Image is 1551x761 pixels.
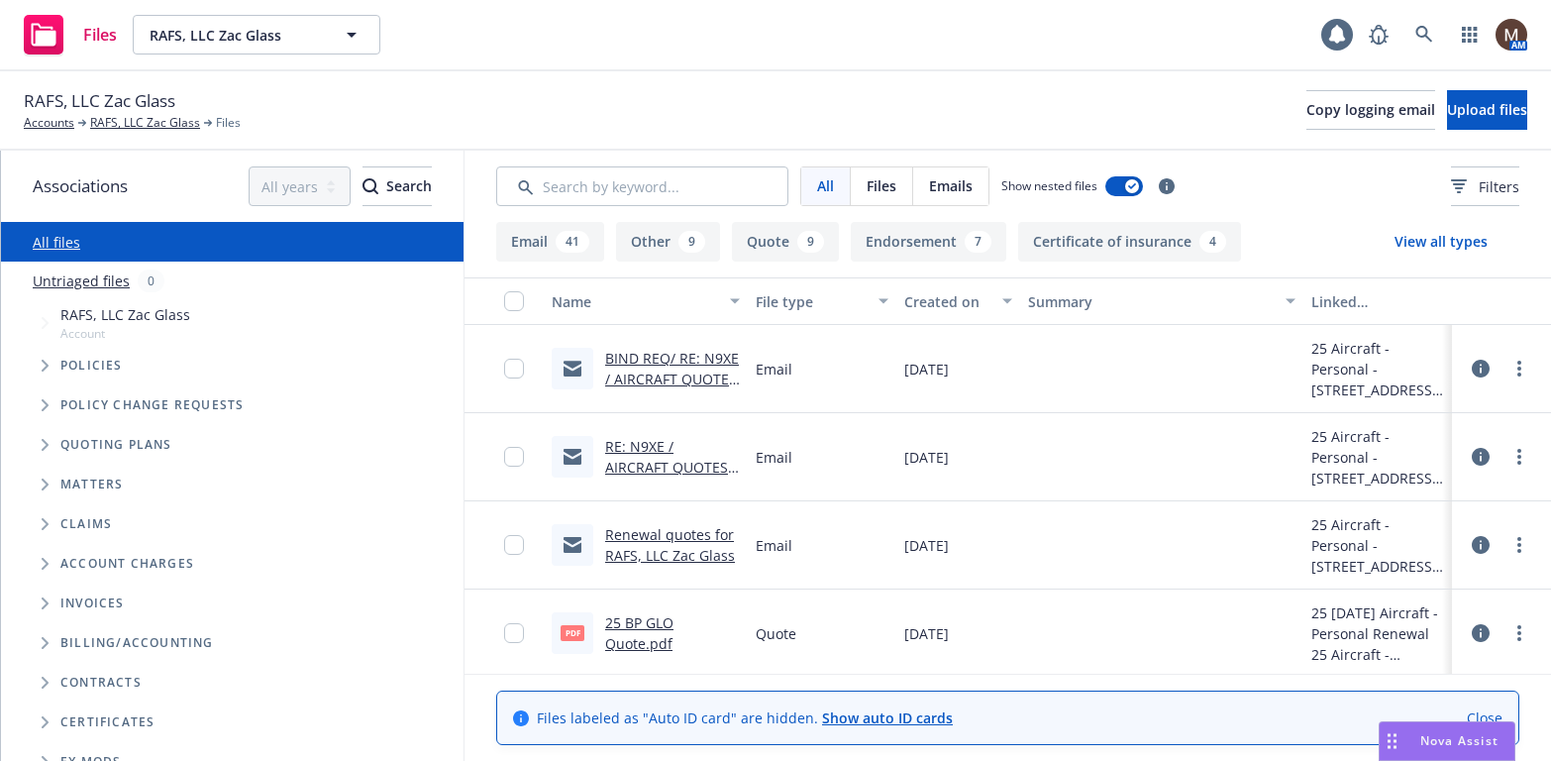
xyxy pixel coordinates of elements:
div: 25 Aircraft - Personal - [STREET_ADDRESS] [1311,338,1444,400]
button: SearchSearch [362,166,432,206]
span: [DATE] [904,447,949,468]
a: All files [33,233,80,252]
button: Created on [896,277,1020,325]
span: RAFS, LLC Zac Glass [60,304,190,325]
span: Policy change requests [60,399,244,411]
span: Email [756,535,792,556]
input: Toggle Row Selected [504,535,524,555]
span: Show nested files [1001,177,1097,194]
div: 7 [965,231,991,253]
a: Close [1467,707,1502,728]
button: Upload files [1447,90,1527,130]
div: 25 Aircraft - Personal - [STREET_ADDRESS] [1311,426,1444,489]
button: Certificate of insurance [1018,222,1241,262]
span: Email [756,359,792,380]
button: Endorsement [851,222,1006,262]
button: View all types [1363,222,1519,262]
a: BIND REQ/ RE: N9XE / AIRCRAFT QUOTES / RAFS, LLC [605,349,739,409]
div: Linked associations [1311,291,1444,312]
a: Renewal quotes for RAFS, LLC Zac Glass [605,525,735,565]
div: 0 [138,270,164,292]
span: RAFS, LLC Zac Glass [24,88,175,114]
div: Drag to move [1380,722,1404,760]
button: File type [748,277,896,325]
span: Emails [929,175,973,196]
a: more [1507,621,1531,645]
button: Summary [1020,277,1303,325]
div: Tree Example [1,300,464,623]
a: Untriaged files [33,271,130,291]
span: Quoting plans [60,439,172,451]
div: 9 [678,231,705,253]
span: Files [867,175,896,196]
span: Quote [756,623,796,644]
span: [DATE] [904,359,949,380]
a: Report a Bug [1359,15,1398,54]
span: Filters [1451,176,1519,197]
span: Policies [60,360,123,372]
a: Accounts [24,114,74,132]
span: Nova Assist [1420,732,1499,749]
span: Files [216,114,241,132]
span: Certificates [60,716,155,728]
div: 9 [797,231,824,253]
button: Name [544,277,748,325]
button: Quote [732,222,839,262]
span: Files labeled as "Auto ID card" are hidden. [537,707,953,728]
span: Copy logging email [1306,100,1435,119]
div: File type [756,291,867,312]
span: Email [756,447,792,468]
span: Account [60,325,190,342]
div: Summary [1028,291,1274,312]
a: more [1507,533,1531,557]
span: Files [83,27,117,43]
span: Matters [60,479,123,490]
a: RE: N9XE / AIRCRAFT QUOTES / RAFS, LLC [605,437,737,497]
div: 41 [556,231,589,253]
input: Search by keyword... [496,166,788,206]
button: Linked associations [1303,277,1452,325]
a: RAFS, LLC Zac Glass [90,114,200,132]
span: Billing/Accounting [60,637,214,649]
button: Nova Assist [1379,721,1515,761]
div: 25 Aircraft - Personal - [STREET_ADDRESS] [1311,644,1444,665]
span: Contracts [60,677,142,689]
div: Search [362,167,432,205]
button: RAFS, LLC Zac Glass [133,15,380,54]
div: 4 [1199,231,1226,253]
button: Copy logging email [1306,90,1435,130]
a: Files [16,7,125,62]
span: Claims [60,518,112,530]
a: more [1507,445,1531,469]
a: Switch app [1450,15,1490,54]
span: Associations [33,173,128,199]
button: Other [616,222,720,262]
input: Toggle Row Selected [504,623,524,643]
input: Toggle Row Selected [504,447,524,467]
a: more [1507,357,1531,380]
div: 25 Aircraft - Personal - [STREET_ADDRESS] [1311,514,1444,577]
span: All [817,175,834,196]
span: pdf [561,625,584,640]
input: Toggle Row Selected [504,359,524,379]
button: Email [496,222,604,262]
a: 25 BP GLO Quote.pdf [605,613,673,653]
span: RAFS, LLC Zac Glass [150,25,321,46]
span: Account charges [60,558,194,570]
span: Filters [1479,176,1519,197]
span: [DATE] [904,623,949,644]
div: Created on [904,291,990,312]
div: 25 [DATE] Aircraft - Personal Renewal [1311,602,1444,644]
a: Show auto ID cards [822,708,953,727]
div: Name [552,291,718,312]
span: Upload files [1447,100,1527,119]
span: Invoices [60,598,125,609]
svg: Search [362,178,378,194]
button: Filters [1451,166,1519,206]
span: [DATE] [904,535,949,556]
img: photo [1496,19,1527,51]
input: Select all [504,291,524,311]
a: Search [1404,15,1444,54]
